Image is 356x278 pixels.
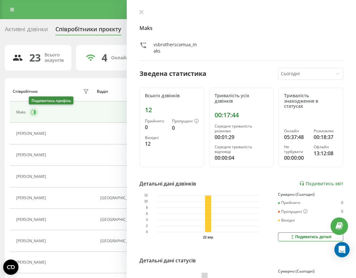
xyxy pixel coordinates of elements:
[5,26,48,36] div: Активні дзвінки
[341,201,343,205] div: 0
[145,123,167,131] div: 0
[146,230,148,234] text: 0
[16,174,48,179] div: [PERSON_NAME]
[16,217,48,222] div: [PERSON_NAME]
[278,269,343,274] div: Сумарно (Сьогодні)
[16,260,48,265] div: [PERSON_NAME]
[284,93,338,109] div: Тривалість знаходження в статусах
[146,212,148,216] text: 6
[45,52,64,63] div: Всього акаунтів
[139,180,196,187] div: Детальні дані дзвінків
[215,93,268,104] div: Тривалість усіх дзвінків
[153,41,199,54] div: vsbrotherscomua_maks
[341,209,343,214] div: 0
[145,93,199,99] div: Всього дзвінків
[284,133,308,141] div: 05:37:48
[284,145,308,154] div: Не турбувати
[13,89,38,94] div: Співробітник
[284,154,308,162] div: 00:00:00
[16,131,48,136] div: [PERSON_NAME]
[16,153,48,157] div: [PERSON_NAME]
[139,24,343,32] h4: Maks
[102,52,107,64] div: 4
[139,69,206,78] div: Зведена статистика
[111,55,129,61] div: Онлайн
[29,52,41,64] div: 23
[145,119,167,123] div: Прийнято
[215,154,268,162] div: 00:00:04
[278,192,343,197] div: Сумарно (Сьогодні)
[146,218,148,222] text: 4
[278,218,295,223] div: Вихідні
[145,106,199,114] div: 12
[215,124,268,133] div: Середня тривалість розмови
[299,181,343,186] a: Подивитись звіт
[144,194,148,197] text: 12
[146,206,148,209] text: 8
[145,135,167,140] div: Вихідні
[55,26,121,36] div: Співробітники проєкту
[278,209,308,214] div: Пропущені
[100,196,153,200] div: [GEOGRAPHIC_DATA]
[203,236,213,239] text: 22 вер
[144,200,148,203] text: 10
[314,133,338,141] div: 00:18:37
[314,129,338,133] div: Розмовляє
[278,232,343,241] button: Подивитись деталі
[314,145,338,149] div: Офлайн
[146,224,148,228] text: 2
[334,242,350,257] div: Open Intercom Messenger
[314,150,338,157] div: 13:12:08
[29,97,74,105] div: Подивитись профіль
[278,201,300,205] div: Прийнято
[16,196,48,200] div: [PERSON_NAME]
[97,89,108,94] div: Відділ
[215,145,268,154] div: Середня тривалість відповіді
[215,133,268,141] div: 00:01:29
[290,234,331,239] div: Подивитись деталі
[16,239,48,243] div: [PERSON_NAME]
[145,140,167,148] div: 12
[172,119,199,124] div: Пропущені
[16,110,27,114] div: Maks
[100,239,153,243] div: [GEOGRAPHIC_DATA]
[284,129,308,133] div: Онлайн
[100,217,153,222] div: [GEOGRAPHIC_DATA]
[139,257,196,264] div: Детальні дані статусів
[215,111,268,119] div: 00:17:44
[172,124,199,132] div: 0
[3,260,18,275] button: Open CMP widget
